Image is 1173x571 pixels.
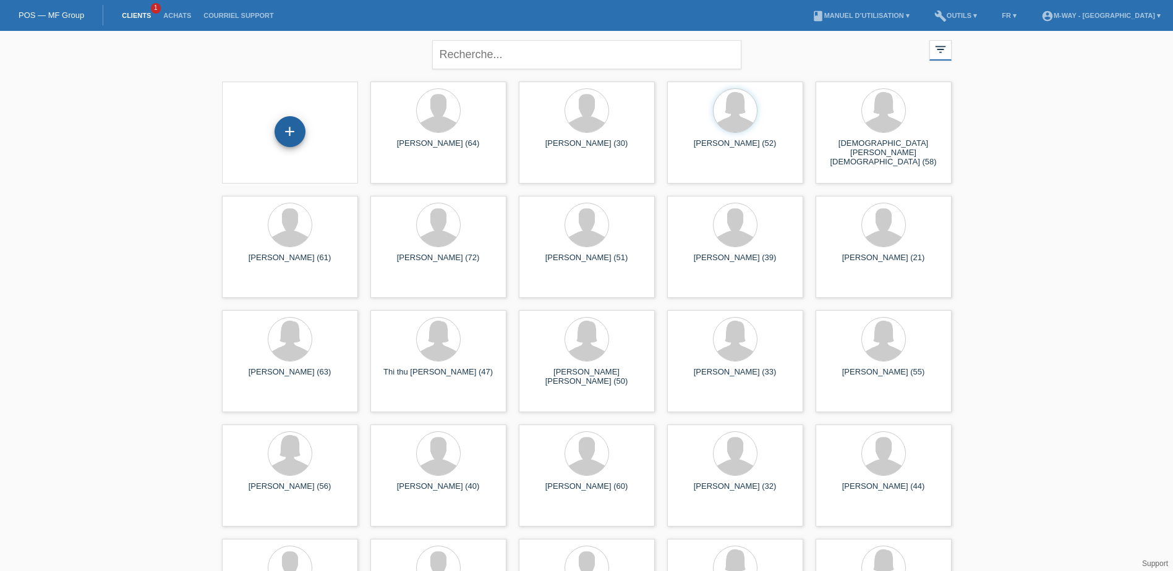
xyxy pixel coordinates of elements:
i: build [934,10,947,22]
div: [PERSON_NAME] (60) [529,481,645,501]
a: account_circlem-way - [GEOGRAPHIC_DATA] ▾ [1035,12,1167,19]
div: Enregistrer le client [275,121,305,142]
div: [PERSON_NAME] (40) [380,481,497,501]
a: buildOutils ▾ [928,12,983,19]
div: [PERSON_NAME] (52) [677,138,793,158]
div: [PERSON_NAME] (72) [380,253,497,273]
a: Support [1142,559,1168,568]
div: Thi thu [PERSON_NAME] (47) [380,367,497,387]
div: [PERSON_NAME] (33) [677,367,793,387]
a: Clients [116,12,157,19]
a: Courriel Support [197,12,279,19]
div: [PERSON_NAME] (63) [232,367,348,387]
div: [DEMOGRAPHIC_DATA][PERSON_NAME][DEMOGRAPHIC_DATA] (58) [825,138,942,161]
div: [PERSON_NAME] (55) [825,367,942,387]
div: [PERSON_NAME] (21) [825,253,942,273]
div: [PERSON_NAME] (30) [529,138,645,158]
div: [PERSON_NAME] (44) [825,481,942,501]
div: [PERSON_NAME] (32) [677,481,793,501]
input: Recherche... [432,40,741,69]
a: POS — MF Group [19,11,84,20]
i: filter_list [934,43,947,56]
div: [PERSON_NAME] (51) [529,253,645,273]
div: [PERSON_NAME] (64) [380,138,497,158]
a: FR ▾ [996,12,1023,19]
i: book [812,10,824,22]
div: [PERSON_NAME] [PERSON_NAME] (50) [529,367,645,387]
a: bookManuel d’utilisation ▾ [806,12,916,19]
div: [PERSON_NAME] (39) [677,253,793,273]
div: [PERSON_NAME] (61) [232,253,348,273]
span: 1 [151,3,161,14]
div: [PERSON_NAME] (56) [232,481,348,501]
a: Achats [157,12,197,19]
i: account_circle [1041,10,1054,22]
